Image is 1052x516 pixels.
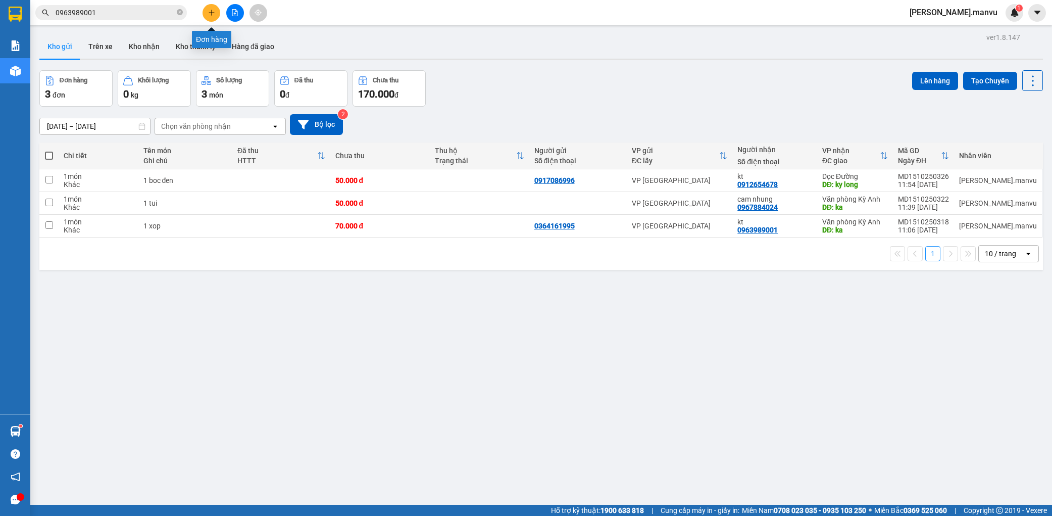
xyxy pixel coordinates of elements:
span: ⚪️ [869,508,872,512]
div: Người nhận [737,146,812,154]
sup: 1 [19,425,22,428]
div: Chưa thu [335,152,425,160]
button: Số lượng3món [196,70,269,107]
div: DĐ: ka [822,226,888,234]
div: Ngày ĐH [898,157,941,165]
div: VP [GEOGRAPHIC_DATA] [632,176,727,184]
div: Chọn văn phòng nhận [161,121,231,131]
strong: 0369 525 060 [904,506,947,514]
input: Select a date range. [40,118,150,134]
div: 10 / trang [985,249,1016,259]
div: Thu hộ [435,147,516,155]
div: ver 1.8.147 [986,32,1020,43]
button: caret-down [1028,4,1046,22]
span: file-add [231,9,238,16]
span: kg [131,91,138,99]
div: 11:06 [DATE] [898,226,949,234]
div: MD1510250318 [898,218,949,226]
button: Bộ lọc [290,114,343,135]
span: 170.000 [358,88,394,100]
div: DĐ: ka [822,203,888,211]
div: 1 tui [143,199,228,207]
span: món [209,91,223,99]
div: 0967884024 [737,203,778,211]
span: notification [11,472,20,482]
img: solution-icon [10,40,21,51]
button: aim [249,4,267,22]
div: Chi tiết [64,152,133,160]
div: Khác [64,203,133,211]
th: Toggle SortBy [627,143,732,169]
svg: open [1024,250,1032,258]
span: Hỗ trợ kỹ thuật: [551,505,644,516]
div: 1 xop [143,222,228,230]
div: Đã thu [237,147,317,155]
div: MD1510250326 [898,172,949,180]
div: 70.000 đ [335,222,425,230]
div: kt [737,172,812,180]
span: | [955,505,956,516]
div: ĐC giao [822,157,880,165]
button: Đơn hàng3đơn [39,70,113,107]
button: Tạo Chuyến [963,72,1017,90]
button: Kho nhận [121,34,168,59]
span: đ [285,91,289,99]
div: 1 boc đen [143,176,228,184]
span: close-circle [177,9,183,15]
span: 0 [123,88,129,100]
span: copyright [996,507,1003,514]
div: cam nhung [737,195,812,203]
div: Người gửi [534,147,622,155]
img: warehouse-icon [10,426,21,437]
div: VP [GEOGRAPHIC_DATA] [632,222,727,230]
div: Ghi chú [143,157,228,165]
div: Đơn hàng [192,31,231,48]
img: logo-vxr [9,7,22,22]
div: VP [GEOGRAPHIC_DATA] [632,199,727,207]
div: 50.000 đ [335,176,425,184]
span: đơn [53,91,65,99]
div: nguyen.manvu [959,176,1037,184]
div: Văn phòng Kỳ Anh [822,195,888,203]
sup: 1 [1016,5,1023,12]
div: Đơn hàng [60,77,87,84]
div: Khác [64,180,133,189]
div: 0963989001 [737,226,778,234]
div: DĐ: ky long [822,180,888,189]
button: Hàng đã giao [224,34,282,59]
span: Miền Nam [742,505,866,516]
img: icon-new-feature [1010,8,1019,17]
button: Đã thu0đ [274,70,347,107]
div: Văn phòng Kỳ Anh [822,218,888,226]
img: warehouse-icon [10,66,21,76]
div: VP nhận [822,147,880,155]
div: 0917086996 [534,176,575,184]
span: | [652,505,653,516]
div: nguyen.manvu [959,199,1037,207]
div: Đã thu [294,77,313,84]
div: 11:39 [DATE] [898,203,949,211]
div: 1 món [64,195,133,203]
sup: 2 [338,109,348,119]
span: aim [255,9,262,16]
div: nguyen.manvu [959,222,1037,230]
button: Khối lượng0kg [118,70,191,107]
span: đ [394,91,398,99]
div: Số điện thoại [534,157,622,165]
span: 3 [45,88,51,100]
button: plus [203,4,220,22]
th: Toggle SortBy [430,143,529,169]
span: plus [208,9,215,16]
div: MD1510250322 [898,195,949,203]
div: kt [737,218,812,226]
button: Chưa thu170.000đ [353,70,426,107]
div: ĐC lấy [632,157,719,165]
span: 3 [202,88,207,100]
span: message [11,495,20,504]
div: 11:54 [DATE] [898,180,949,189]
div: 50.000 đ [335,199,425,207]
div: VP gửi [632,147,719,155]
div: Nhân viên [959,152,1037,160]
div: Số điện thoại [737,158,812,166]
div: Khác [64,226,133,234]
